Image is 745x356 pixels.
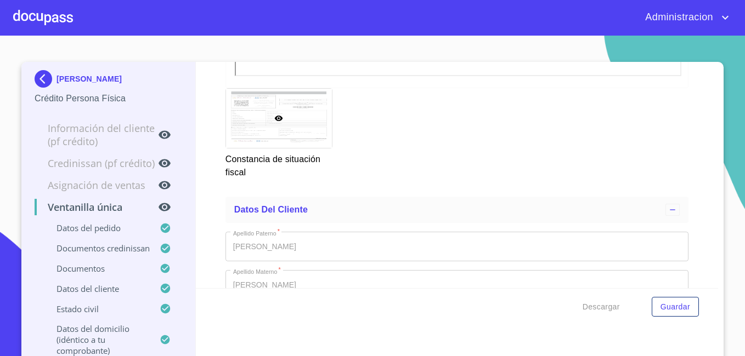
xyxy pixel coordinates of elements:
p: Estado civil [35,303,160,314]
img: Docupass spot blue [35,70,57,88]
p: Documentos CrediNissan [35,243,160,254]
button: Descargar [578,297,624,317]
p: Documentos [35,263,160,274]
p: Información del cliente (PF crédito) [35,122,158,148]
p: Asignación de Ventas [35,179,158,192]
div: Datos del cliente [225,197,688,223]
p: Credinissan (PF crédito) [35,157,158,170]
p: Ventanilla única [35,200,158,214]
p: Datos del domicilio (idéntico a tu comprobante) [35,323,160,356]
span: Guardar [661,300,690,314]
button: Guardar [652,297,699,317]
p: [PERSON_NAME] [57,74,122,83]
span: Datos del cliente [234,205,308,214]
p: Datos del cliente [35,283,160,294]
button: account of current user [637,9,732,26]
p: Crédito Persona Física [35,92,182,105]
span: Administracion [637,9,719,26]
p: Constancia de situación fiscal [225,148,331,179]
p: Datos del pedido [35,222,160,233]
div: [PERSON_NAME] [35,70,182,92]
span: Descargar [583,300,620,314]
